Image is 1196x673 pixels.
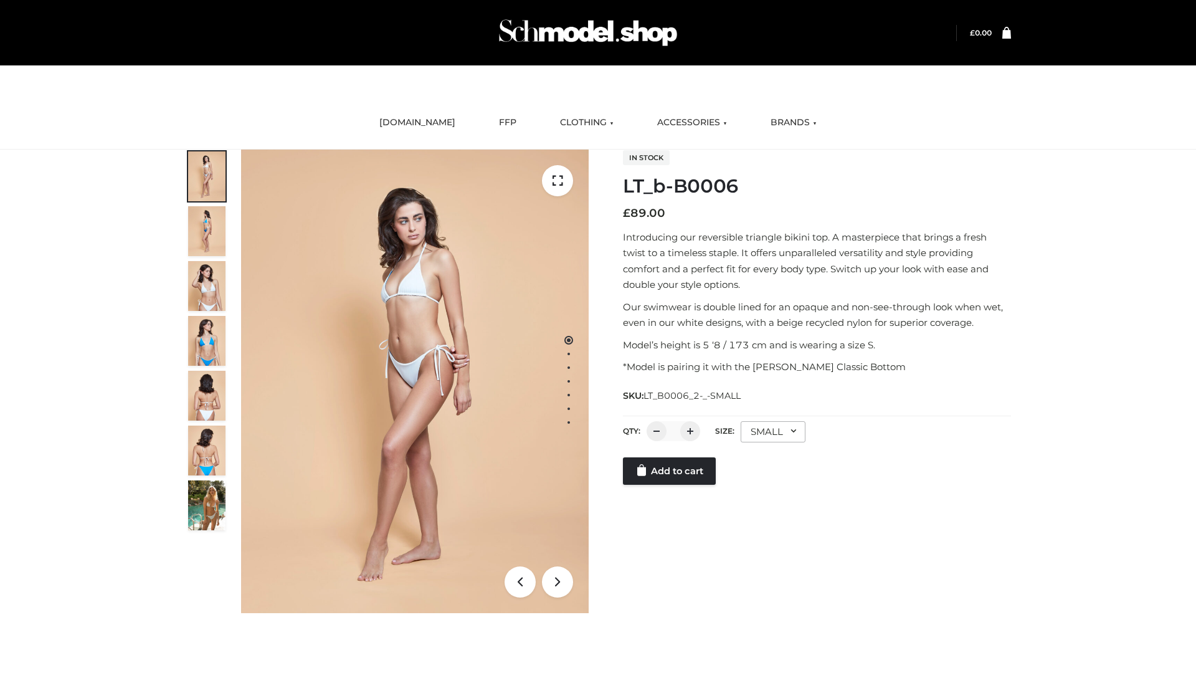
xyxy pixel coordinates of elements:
img: ArielClassicBikiniTop_CloudNine_AzureSky_OW114ECO_2-scaled.jpg [188,206,225,256]
div: SMALL [741,421,805,442]
a: BRANDS [761,109,826,136]
img: ArielClassicBikiniTop_CloudNine_AzureSky_OW114ECO_8-scaled.jpg [188,426,225,475]
a: CLOTHING [551,109,623,136]
img: ArielClassicBikiniTop_CloudNine_AzureSky_OW114ECO_4-scaled.jpg [188,316,225,366]
img: ArielClassicBikiniTop_CloudNine_AzureSky_OW114ECO_1-scaled.jpg [188,151,225,201]
img: Schmodel Admin 964 [495,8,681,57]
p: Our swimwear is double lined for an opaque and non-see-through look when wet, even in our white d... [623,299,1011,331]
span: In stock [623,150,670,165]
span: £ [970,28,975,37]
a: ACCESSORIES [648,109,736,136]
span: SKU: [623,388,742,403]
p: Model’s height is 5 ‘8 / 173 cm and is wearing a size S. [623,337,1011,353]
span: LT_B0006_2-_-SMALL [643,390,741,401]
p: *Model is pairing it with the [PERSON_NAME] Classic Bottom [623,359,1011,375]
span: £ [623,206,630,220]
img: ArielClassicBikiniTop_CloudNine_AzureSky_OW114ECO_3-scaled.jpg [188,261,225,311]
img: ArielClassicBikiniTop_CloudNine_AzureSky_OW114ECO_7-scaled.jpg [188,371,225,421]
a: Add to cart [623,457,716,485]
a: £0.00 [970,28,992,37]
bdi: 89.00 [623,206,665,220]
h1: LT_b-B0006 [623,175,1011,198]
label: QTY: [623,426,640,436]
img: ArielClassicBikiniTop_CloudNine_AzureSky_OW114ECO_1 [241,150,589,613]
a: [DOMAIN_NAME] [370,109,465,136]
a: FFP [490,109,526,136]
img: Arieltop_CloudNine_AzureSky2.jpg [188,480,225,530]
bdi: 0.00 [970,28,992,37]
label: Size: [715,426,734,436]
p: Introducing our reversible triangle bikini top. A masterpiece that brings a fresh twist to a time... [623,229,1011,293]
